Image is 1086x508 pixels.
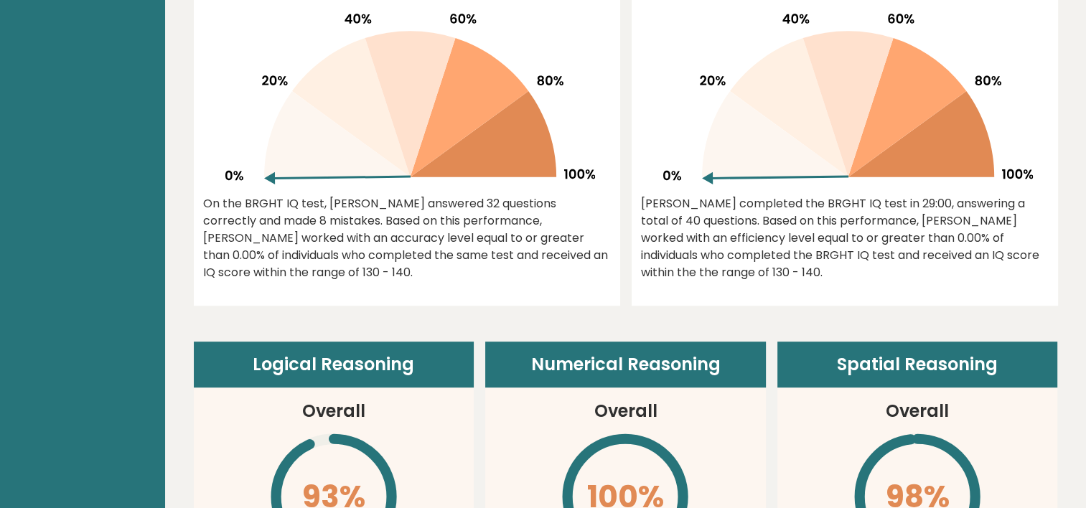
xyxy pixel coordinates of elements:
[594,398,657,424] h3: Overall
[777,342,1058,387] header: Spatial Reasoning
[641,195,1049,281] div: [PERSON_NAME] completed the BRGHT IQ test in 29:00, answering a total of 40 questions. Based on t...
[485,342,766,387] header: Numerical Reasoning
[302,398,365,424] h3: Overall
[203,195,611,281] div: On the BRGHT IQ test, [PERSON_NAME] answered 32 questions correctly and made 8 mistakes. Based on...
[194,342,474,387] header: Logical Reasoning
[886,398,949,424] h3: Overall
